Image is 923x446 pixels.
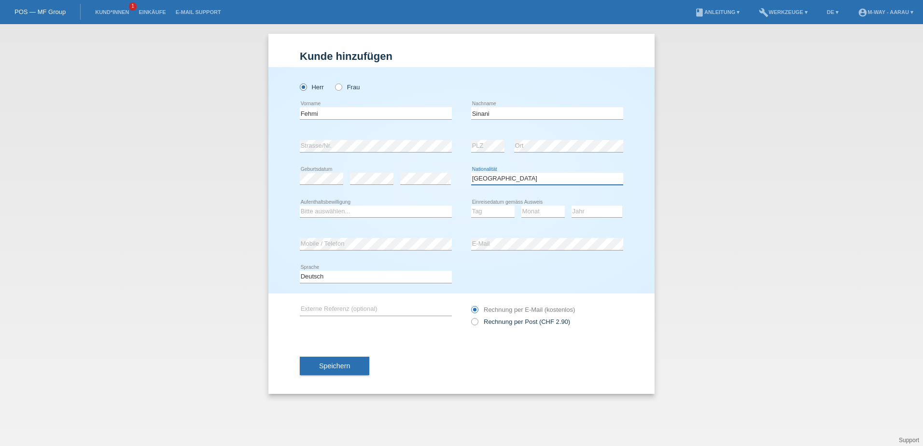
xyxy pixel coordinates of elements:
input: Rechnung per E-Mail (kostenlos) [471,306,477,318]
input: Frau [335,84,341,90]
a: Kund*innen [90,9,134,15]
a: account_circlem-way - Aarau ▾ [853,9,918,15]
label: Frau [335,84,360,91]
label: Rechnung per E-Mail (kostenlos) [471,306,575,313]
i: book [695,8,704,17]
a: DE ▾ [822,9,843,15]
label: Rechnung per Post (CHF 2.90) [471,318,570,325]
span: Speichern [319,362,350,370]
a: bookAnleitung ▾ [690,9,744,15]
h1: Kunde hinzufügen [300,50,623,62]
button: Speichern [300,357,369,375]
label: Herr [300,84,324,91]
a: E-Mail Support [171,9,226,15]
input: Rechnung per Post (CHF 2.90) [471,318,477,330]
a: POS — MF Group [14,8,66,15]
i: build [759,8,769,17]
a: buildWerkzeuge ▾ [754,9,812,15]
span: 1 [129,2,137,11]
a: Einkäufe [134,9,170,15]
a: Support [899,437,919,444]
i: account_circle [858,8,867,17]
input: Herr [300,84,306,90]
